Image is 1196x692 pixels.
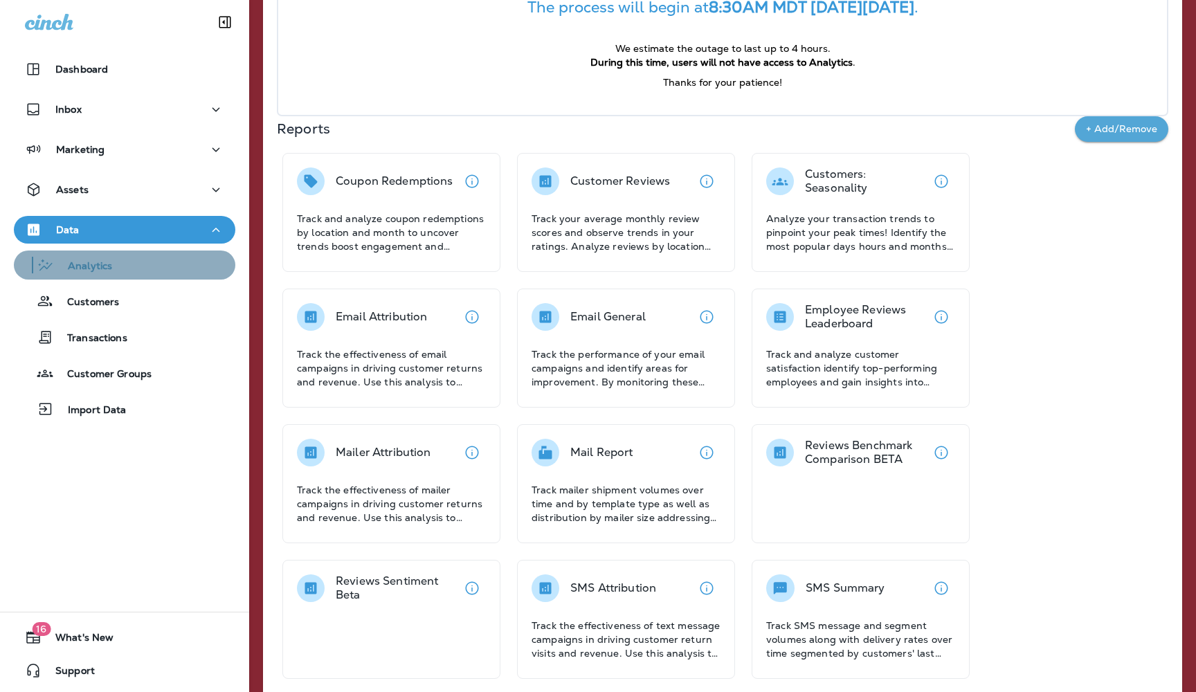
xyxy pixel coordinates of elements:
p: Track the effectiveness of mailer campaigns in driving customer returns and revenue. Use this ana... [297,483,486,525]
button: Collapse Sidebar [206,8,244,36]
p: Track the effectiveness of email campaigns in driving customer returns and revenue. Use this anal... [297,347,486,389]
span: . [853,56,855,69]
button: Analytics [14,251,235,280]
p: Customers [53,296,119,309]
button: View details [458,574,486,602]
span: What's New [42,632,114,648]
p: Data [56,224,80,235]
p: Customers: Seasonality [805,167,927,195]
button: View details [693,303,721,331]
button: 16What's New [14,623,235,651]
button: Inbox [14,95,235,123]
button: Assets [14,176,235,203]
button: Marketing [14,136,235,163]
button: View details [927,303,955,331]
button: View details [693,439,721,466]
p: Track and analyze customer satisfaction identify top-performing employees and gain insights into ... [766,347,955,389]
p: Analyze your transaction trends to pinpoint your peak times! Identify the most popular days hours... [766,212,955,253]
button: Customer Groups [14,358,235,388]
p: Mailer Attribution [336,446,431,459]
button: View details [927,574,955,602]
button: View details [927,439,955,466]
button: View details [927,167,955,195]
strong: During this time, users will not have access to Analytics [590,56,853,69]
span: Support [42,665,95,682]
button: View details [458,167,486,195]
button: View details [693,167,721,195]
p: Email Attribution [336,310,427,324]
button: Dashboard [14,55,235,83]
button: View details [693,574,721,602]
p: Customer Reviews [570,174,670,188]
p: SMS Summary [806,581,885,595]
p: Customer Groups [53,368,152,381]
p: Reviews Sentiment Beta [336,574,458,602]
span: 16 [32,622,51,636]
button: Transactions [14,322,235,352]
p: Mail Report [570,446,633,459]
p: Track and analyze coupon redemptions by location and month to uncover trends boost engagement and... [297,212,486,253]
p: Dashboard [55,64,108,75]
button: View details [458,303,486,331]
p: SMS Attribution [570,581,656,595]
p: Reviews Benchmark Comparison BETA [805,439,927,466]
p: Email General [570,310,646,324]
button: + Add/Remove [1075,116,1168,142]
p: Track the effectiveness of text message campaigns in driving customer return visits and revenue. ... [532,619,721,660]
p: Track mailer shipment volumes over time and by template type as well as distribution by mailer si... [532,483,721,525]
button: Data [14,216,235,244]
p: Assets [56,184,89,195]
button: Customers [14,286,235,316]
p: Track the performance of your email campaigns and identify areas for improvement. By monitoring t... [532,347,721,389]
p: Coupon Redemptions [336,174,453,188]
button: View details [458,439,486,466]
p: Employee Reviews Leaderboard [805,303,927,331]
p: Track SMS message and segment volumes along with delivery rates over time segmented by customers'... [766,619,955,660]
button: Import Data [14,394,235,424]
p: Reports [277,119,1075,138]
p: We estimate the outage to last up to 4 hours. [306,42,1139,56]
p: Inbox [55,104,82,115]
p: Import Data [54,404,127,417]
button: Support [14,657,235,684]
p: Analytics [54,260,112,273]
p: Marketing [56,144,105,155]
p: Track your average monthly review scores and observe trends in your ratings. Analyze reviews by l... [532,212,721,253]
p: Transactions [53,332,127,345]
p: Thanks for your patience! [306,76,1139,90]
